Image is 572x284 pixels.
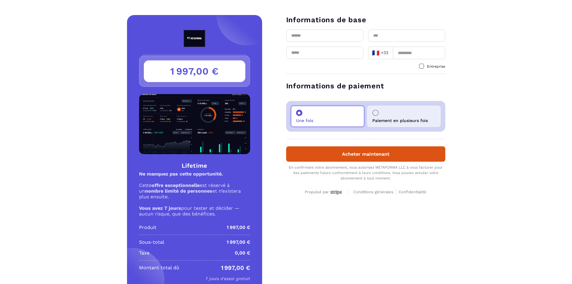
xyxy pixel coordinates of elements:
strong: offre exceptionnelle [152,182,200,188]
img: logo [170,30,219,47]
p: 0,00 € [235,249,250,257]
a: Propulsé par [305,189,344,194]
span: Confidentialité [398,190,426,194]
p: Une fois [296,118,313,123]
p: 1 997,00 € [227,239,250,246]
p: Sous-total [139,239,164,246]
div: Search for option [368,47,393,59]
h3: Informations de base [286,15,445,25]
strong: Vous avez 7 jours [139,205,181,211]
p: Paiement en plusieurs fois [372,118,428,123]
span: Entreprise [427,64,445,69]
p: Cette est réservé à un et n’existera plus ensuite. [139,182,250,200]
span: 🇫🇷 [372,49,380,57]
h3: 1 997,00 € [144,60,245,82]
span: +33 [372,49,389,57]
button: Acheter maintenant [286,146,445,162]
strong: nombre limité de personnes [145,188,212,194]
p: pour tester et décider — aucun risque, que des bénéfices. [139,205,250,217]
h3: Informations de paiement [286,81,445,91]
a: Confidentialité [398,189,426,194]
span: Conditions générales [353,190,393,194]
div: En confirmant votre abonnement, vous autorisez METAFORMA LLC à vous facturer pour des paiements f... [286,165,445,181]
p: 1 997,00 € [227,224,250,231]
p: 1 997,00 € [221,264,250,271]
strong: Ne manquez pas cette opportunité. [139,171,223,177]
a: Conditions générales [353,189,396,194]
div: Propulsé par [305,190,344,195]
h4: Lifetime [139,161,250,170]
p: 7 jours d'essai gratuit [139,275,250,282]
p: Produit [139,224,156,231]
img: Product Image [139,94,250,154]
